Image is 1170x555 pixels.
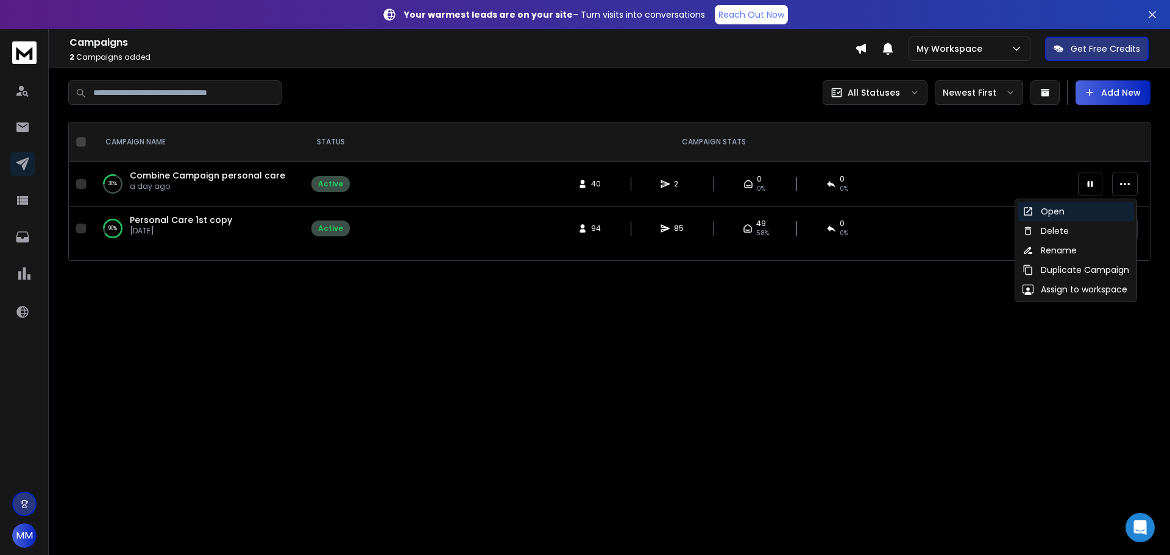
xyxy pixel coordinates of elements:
span: 2 [69,52,74,62]
button: MM [12,523,37,548]
th: CAMPAIGN NAME [91,122,304,162]
p: 30 % [108,178,117,190]
div: Open [1023,205,1065,217]
th: CAMPAIGN STATS [357,122,1071,162]
p: a day ago [130,182,285,191]
a: Personal Care 1st copy [130,214,232,226]
p: – Turn visits into conversations [404,9,705,21]
span: 85 [674,224,686,233]
p: Get Free Credits [1071,43,1140,55]
strong: Your warmest leads are on your site [404,9,573,21]
span: 0 [840,174,845,184]
button: Get Free Credits [1045,37,1149,61]
span: 0 [840,219,845,228]
div: Delete [1023,225,1069,237]
p: Campaigns added [69,52,855,62]
div: Open Intercom Messenger [1126,513,1155,542]
p: My Workspace [916,43,987,55]
span: 0 % [840,228,848,238]
span: 0 [757,174,762,184]
div: Duplicate Campaign [1023,264,1129,276]
img: logo [12,41,37,64]
div: Assign to workspace [1023,283,1127,295]
div: Rename [1023,244,1077,256]
span: 49 [756,219,766,228]
h1: Campaigns [69,35,855,50]
span: 94 [591,224,603,233]
p: 90 % [108,222,117,235]
p: All Statuses [848,87,900,99]
button: Newest First [935,80,1023,105]
span: 58 % [756,228,769,238]
a: Reach Out Now [715,5,788,24]
p: Reach Out Now [718,9,784,21]
span: 40 [591,179,603,189]
div: Active [318,224,343,233]
th: STATUS [304,122,357,162]
div: Active [318,179,343,189]
span: 2 [674,179,686,189]
button: Add New [1076,80,1150,105]
span: 0 % [840,184,848,194]
p: [DATE] [130,226,232,236]
td: 30%Combine Campaign personal carea day ago [91,162,304,207]
td: 90%Personal Care 1st copy[DATE] [91,207,304,251]
a: Combine Campaign personal care [130,169,285,182]
span: 0 % [757,184,765,194]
